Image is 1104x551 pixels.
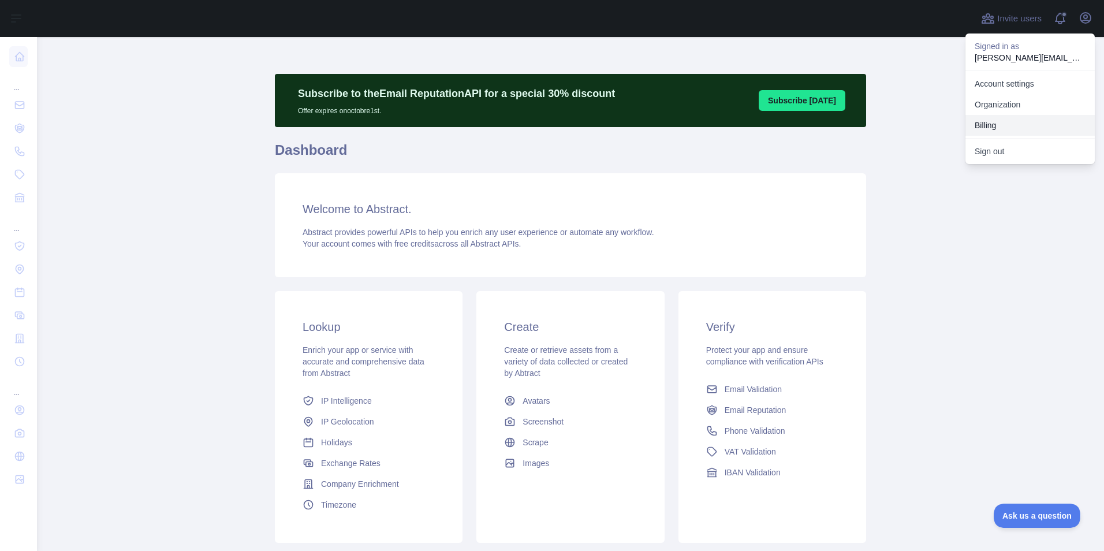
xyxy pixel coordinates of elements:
a: Email Validation [702,379,843,400]
span: Enrich your app or service with accurate and comprehensive data from Abstract [303,345,424,378]
div: ... [9,210,28,233]
p: Signed in as [975,40,1086,52]
span: IP Intelligence [321,395,372,407]
span: Holidays [321,437,352,448]
a: VAT Validation [702,441,843,462]
a: Scrape [499,432,641,453]
span: Email Reputation [725,404,786,416]
span: Phone Validation [725,425,785,437]
span: Email Validation [725,384,782,395]
span: Scrape [523,437,548,448]
span: Images [523,457,549,469]
span: Invite users [997,12,1042,25]
a: IP Intelligence [298,390,439,411]
a: Images [499,453,641,474]
button: Subscribe [DATE] [759,90,845,111]
a: Avatars [499,390,641,411]
a: Organization [965,94,1095,115]
span: VAT Validation [725,446,776,457]
span: Protect your app and ensure compliance with verification APIs [706,345,823,366]
iframe: Toggle Customer Support [994,504,1081,528]
a: Timezone [298,494,439,515]
div: ... [9,374,28,397]
span: IBAN Validation [725,467,781,478]
span: IP Geolocation [321,416,374,427]
a: Company Enrichment [298,474,439,494]
button: Billing [965,115,1095,136]
a: Holidays [298,432,439,453]
a: Account settings [965,73,1095,94]
span: Abstract provides powerful APIs to help you enrich any user experience or automate any workflow. [303,228,654,237]
a: Exchange Rates [298,453,439,474]
span: Company Enrichment [321,478,399,490]
p: Subscribe to the Email Reputation API for a special 30 % discount [298,85,615,102]
h3: Create [504,319,636,335]
div: ... [9,69,28,92]
span: Timezone [321,499,356,511]
h1: Dashboard [275,141,866,169]
h3: Verify [706,319,838,335]
a: IBAN Validation [702,462,843,483]
a: Phone Validation [702,420,843,441]
h3: Lookup [303,319,435,335]
span: free credits [394,239,434,248]
span: Screenshot [523,416,564,427]
button: Sign out [965,141,1095,162]
p: [PERSON_NAME][EMAIL_ADDRESS][DOMAIN_NAME] [975,52,1086,64]
h3: Welcome to Abstract. [303,201,838,217]
span: Exchange Rates [321,457,381,469]
span: Avatars [523,395,550,407]
span: Your account comes with across all Abstract APIs. [303,239,521,248]
button: Invite users [979,9,1044,28]
a: Screenshot [499,411,641,432]
p: Offer expires on octobre 1st. [298,102,615,116]
a: Email Reputation [702,400,843,420]
a: IP Geolocation [298,411,439,432]
span: Create or retrieve assets from a variety of data collected or created by Abtract [504,345,628,378]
